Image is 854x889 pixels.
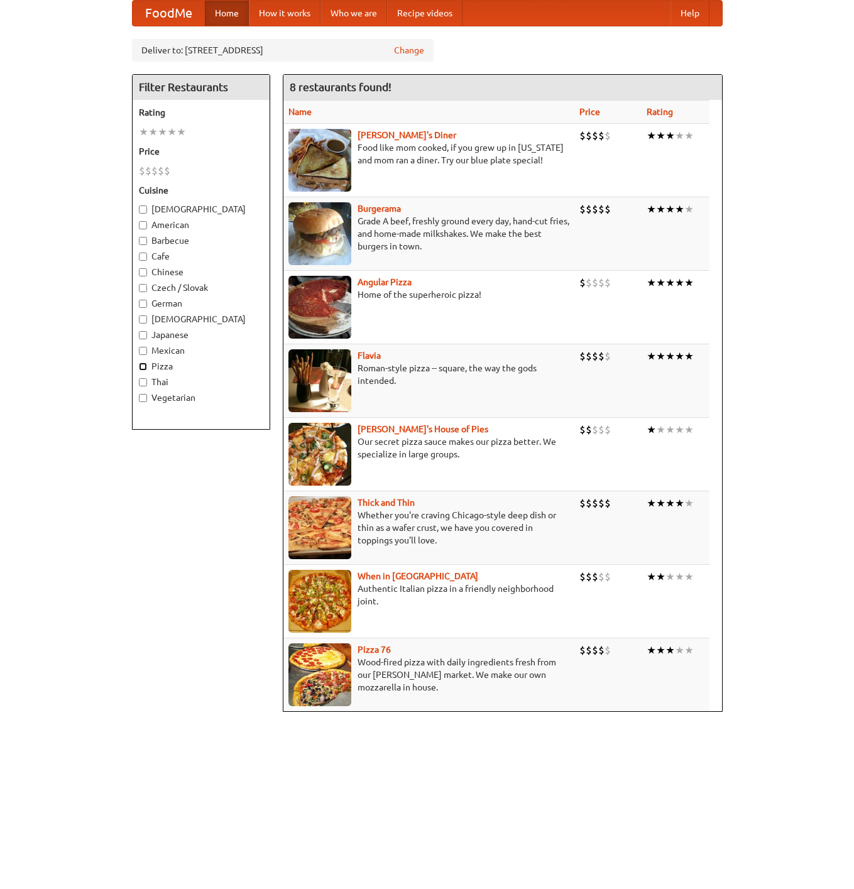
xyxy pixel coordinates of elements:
[139,300,147,308] input: German
[586,349,592,363] li: $
[592,129,598,143] li: $
[579,202,586,216] li: $
[675,496,684,510] li: ★
[647,349,656,363] li: ★
[288,276,351,339] img: angular.jpg
[288,129,351,192] img: sallys.jpg
[656,643,665,657] li: ★
[605,496,611,510] li: $
[290,81,391,93] ng-pluralize: 8 restaurants found!
[598,496,605,510] li: $
[586,643,592,657] li: $
[675,349,684,363] li: ★
[320,1,387,26] a: Who we are
[665,202,675,216] li: ★
[139,391,263,404] label: Vegetarian
[288,656,570,694] p: Wood-fired pizza with daily ingredients fresh from our [PERSON_NAME] market. We make our own mozz...
[139,331,147,339] input: Japanese
[592,276,598,290] li: $
[139,145,263,158] h5: Price
[133,1,205,26] a: FoodMe
[139,250,263,263] label: Cafe
[288,582,570,608] p: Authentic Italian pizza in a friendly neighborhood joint.
[288,362,570,387] p: Roman-style pizza -- square, the way the gods intended.
[288,202,351,265] img: burgerama.jpg
[592,202,598,216] li: $
[139,376,263,388] label: Thai
[394,44,424,57] a: Change
[647,643,656,657] li: ★
[665,349,675,363] li: ★
[665,276,675,290] li: ★
[656,129,665,143] li: ★
[139,203,263,215] label: [DEMOGRAPHIC_DATA]
[605,349,611,363] li: $
[139,281,263,294] label: Czech / Slovak
[579,496,586,510] li: $
[579,349,586,363] li: $
[139,360,263,373] label: Pizza
[598,276,605,290] li: $
[358,351,381,361] b: Flavia
[592,349,598,363] li: $
[684,570,694,584] li: ★
[139,394,147,402] input: Vegetarian
[598,643,605,657] li: $
[647,107,673,117] a: Rating
[358,424,488,434] b: [PERSON_NAME]'s House of Pies
[358,277,412,287] a: Angular Pizza
[288,215,570,253] p: Grade A beef, freshly ground every day, hand-cut fries, and home-made milkshakes. We make the bes...
[139,363,147,371] input: Pizza
[139,184,263,197] h5: Cuisine
[145,164,151,178] li: $
[598,129,605,143] li: $
[139,237,147,245] input: Barbecue
[139,219,263,231] label: American
[139,329,263,341] label: Japanese
[671,1,709,26] a: Help
[579,643,586,657] li: $
[139,347,147,355] input: Mexican
[586,276,592,290] li: $
[647,423,656,437] li: ★
[684,496,694,510] li: ★
[598,423,605,437] li: $
[656,570,665,584] li: ★
[158,164,164,178] li: $
[675,423,684,437] li: ★
[647,570,656,584] li: ★
[586,423,592,437] li: $
[656,276,665,290] li: ★
[586,129,592,143] li: $
[177,125,186,139] li: ★
[579,129,586,143] li: $
[665,643,675,657] li: ★
[656,202,665,216] li: ★
[148,125,158,139] li: ★
[151,164,158,178] li: $
[139,125,148,139] li: ★
[139,205,147,214] input: [DEMOGRAPHIC_DATA]
[647,202,656,216] li: ★
[358,204,401,214] b: Burgerama
[665,570,675,584] li: ★
[358,130,456,140] a: [PERSON_NAME]'s Diner
[598,570,605,584] li: $
[605,570,611,584] li: $
[579,423,586,437] li: $
[288,570,351,633] img: wheninrome.jpg
[358,498,415,508] a: Thick and Thin
[605,276,611,290] li: $
[249,1,320,26] a: How it works
[139,221,147,229] input: American
[288,509,570,547] p: Whether you're craving Chicago-style deep dish or thin as a wafer crust, we have you covered in t...
[358,645,391,655] a: Pizza 76
[288,423,351,486] img: luigis.jpg
[656,423,665,437] li: ★
[164,164,170,178] li: $
[358,571,478,581] b: When in [GEOGRAPHIC_DATA]
[139,266,263,278] label: Chinese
